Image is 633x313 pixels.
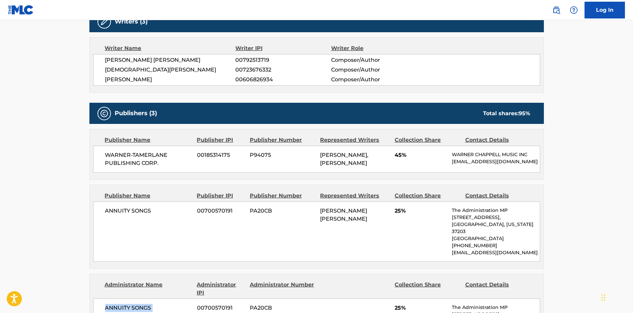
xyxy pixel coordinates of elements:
[483,109,530,118] div: Total shares:
[100,109,108,118] img: Publishers
[331,76,418,84] span: Composer/Author
[519,110,530,117] span: 95 %
[331,44,418,52] div: Writer Role
[8,5,34,15] img: MLC Logo
[320,208,367,222] span: [PERSON_NAME] [PERSON_NAME]
[395,192,460,200] div: Collection Share
[452,207,540,214] p: The Administration MP
[452,158,540,165] p: [EMAIL_ADDRESS][DOMAIN_NAME]
[197,281,245,297] div: Administrator IPI
[452,235,540,242] p: [GEOGRAPHIC_DATA]
[567,3,581,17] div: Help
[250,136,315,144] div: Publisher Number
[452,151,540,158] p: WARNER CHAPPELL MUSIC INC
[100,18,108,26] img: Writers
[105,66,236,74] span: [DEMOGRAPHIC_DATA][PERSON_NAME]
[115,109,157,117] h5: Publishers (3)
[395,151,447,159] span: 45%
[452,304,540,311] p: The Administration MP
[235,56,331,64] span: 00792513719
[452,214,540,221] p: [STREET_ADDRESS],
[331,66,418,74] span: Composer/Author
[320,152,368,166] span: [PERSON_NAME], [PERSON_NAME]
[105,192,192,200] div: Publisher Name
[105,136,192,144] div: Publisher Name
[570,6,578,14] img: help
[452,249,540,256] p: [EMAIL_ADDRESS][DOMAIN_NAME]
[395,207,447,215] span: 25%
[250,304,315,312] span: PA20CB
[395,136,460,144] div: Collection Share
[197,304,245,312] span: 00700570191
[250,151,315,159] span: P94075
[105,44,236,52] div: Writer Name
[235,44,331,52] div: Writer IPI
[105,76,236,84] span: [PERSON_NAME]
[105,56,236,64] span: [PERSON_NAME] [PERSON_NAME]
[235,66,331,74] span: 00723676332
[105,281,192,297] div: Administrator Name
[331,56,418,64] span: Composer/Author
[599,281,633,313] iframe: Chat Widget
[452,242,540,249] p: [PHONE_NUMBER]
[250,281,315,297] div: Administrator Number
[601,287,605,308] div: Drag
[465,136,530,144] div: Contact Details
[105,207,192,215] span: ANNUITY SONGS
[395,281,460,297] div: Collection Share
[552,6,560,14] img: search
[320,136,390,144] div: Represented Writers
[395,304,447,312] span: 25%
[105,151,192,167] span: WARNER-TAMERLANE PUBLISHING CORP.
[465,281,530,297] div: Contact Details
[452,221,540,235] p: [GEOGRAPHIC_DATA], [US_STATE] 37203
[235,76,331,84] span: 00606826934
[197,192,245,200] div: Publisher IPI
[105,304,192,312] span: ANNUITY SONGS
[585,2,625,18] a: Log In
[197,151,245,159] span: 00185314175
[197,207,245,215] span: 00700570191
[115,18,148,26] h5: Writers (3)
[250,192,315,200] div: Publisher Number
[197,136,245,144] div: Publisher IPI
[320,192,390,200] div: Represented Writers
[465,192,530,200] div: Contact Details
[550,3,563,17] a: Public Search
[250,207,315,215] span: PA20CB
